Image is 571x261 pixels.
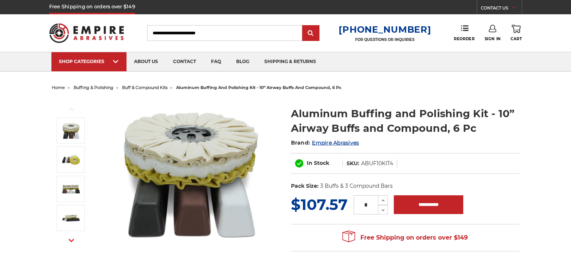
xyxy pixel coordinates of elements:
[62,150,80,169] img: Aluminum 10 inch airway buff and polishing compound kit
[454,36,475,41] span: Reorder
[62,101,80,118] button: Previous
[49,18,124,48] img: Empire Abrasives
[74,85,113,90] a: buffing & polishing
[347,160,359,167] dt: SKU:
[127,52,166,71] a: about us
[116,98,266,249] img: 10 inch airway buff and polishing compound kit for aluminum
[339,24,431,35] a: [PHONE_NUMBER]
[62,121,80,140] img: 10 inch airway buff and polishing compound kit for aluminum
[176,85,342,90] span: aluminum buffing and polishing kit - 10” airway buffs and compound, 6 pc
[303,26,318,41] input: Submit
[122,85,167,90] a: buff & compound kits
[291,106,520,136] h1: Aluminum Buffing and Polishing Kit - 10” Airway Buffs and Compound, 6 Pc
[361,160,393,167] dd: ABUF10KIT4
[257,52,324,71] a: shipping & returns
[62,208,80,227] img: Aluminum Buffing and Polishing Kit - 10” Airway Buffs and Compound, 6 Pc
[166,52,203,71] a: contact
[481,4,522,14] a: CONTACT US
[485,36,501,41] span: Sign In
[203,52,229,71] a: faq
[307,160,329,166] span: In Stock
[291,182,319,190] dt: Pack Size:
[312,139,359,146] a: Empire Abrasives
[320,182,393,190] dd: 3 Buffs & 3 Compound Bars
[62,180,80,198] img: Aluminum Buffing and Polishing Kit - 10” Airway Buffs and Compound, 6 Pc
[511,36,522,41] span: Cart
[229,52,257,71] a: blog
[454,25,475,41] a: Reorder
[52,85,65,90] a: home
[62,232,80,248] button: Next
[59,59,119,64] div: SHOP CATEGORIES
[291,139,310,146] span: Brand:
[342,230,468,245] span: Free Shipping on orders over $149
[291,195,348,214] span: $107.57
[511,25,522,41] a: Cart
[339,37,431,42] p: FOR QUESTIONS OR INQUIRIES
